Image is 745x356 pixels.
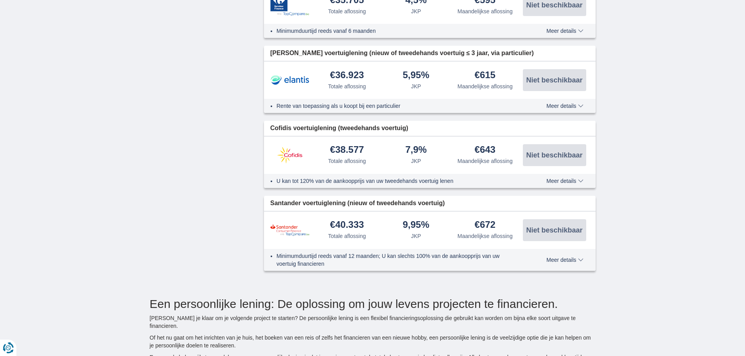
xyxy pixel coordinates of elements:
[540,28,589,34] button: Meer details
[546,28,583,34] span: Meer details
[403,70,429,81] div: 5,95%
[330,70,364,81] div: €36.923
[523,69,586,91] button: Niet beschikbaar
[328,7,366,15] div: Totale aflossing
[523,144,586,166] button: Niet beschikbaar
[270,145,309,165] img: product.pl.alt Cofidis
[540,257,589,263] button: Meer details
[270,199,445,208] span: Santander voertuiglening (nieuw of tweedehands voertuig)
[276,102,518,110] li: Rente van toepassing als u koopt bij een particulier
[546,103,583,109] span: Meer details
[526,77,582,84] span: Niet beschikbaar
[328,157,366,165] div: Totale aflossing
[540,178,589,184] button: Meer details
[330,145,364,156] div: €38.577
[411,232,421,240] div: JKP
[526,227,582,234] span: Niet beschikbaar
[411,7,421,15] div: JKP
[150,314,596,330] p: [PERSON_NAME] je klaar om je volgende project te starten? De persoonlijke lening is een flexibel ...
[526,152,582,159] span: Niet beschikbaar
[405,145,427,156] div: 7,9%
[526,2,582,9] span: Niet beschikbaar
[475,70,495,81] div: €615
[403,220,429,231] div: 9,95%
[150,334,596,349] p: Of het nu gaat om het inrichten van je huis, het boeken van een reis of zelfs het financieren van...
[411,157,421,165] div: JKP
[458,7,513,15] div: Maandelijkse aflossing
[475,145,495,156] div: €643
[328,232,366,240] div: Totale aflossing
[458,157,513,165] div: Maandelijkse aflossing
[276,252,518,268] li: Minimumduurtijd reeds vanaf 12 maanden; U kan slechts 100% van de aankoopprijs van uw voertuig fi...
[540,103,589,109] button: Meer details
[546,257,583,263] span: Meer details
[523,219,586,241] button: Niet beschikbaar
[276,27,518,35] li: Minimumduurtijd reeds vanaf 6 maanden
[458,82,513,90] div: Maandelijkse aflossing
[270,224,309,236] img: product.pl.alt Santander
[458,232,513,240] div: Maandelijkse aflossing
[150,297,596,310] h2: Een persoonlijke lening: De oplossing om jouw levens projecten te financieren.
[328,82,366,90] div: Totale aflossing
[270,124,408,133] span: Cofidis voertuiglening (tweedehands voertuig)
[475,220,495,231] div: €672
[546,178,583,184] span: Meer details
[270,49,534,58] span: [PERSON_NAME] voertuiglening (nieuw of tweedehands voertuig ≤ 3 jaar, via particulier)
[270,70,309,90] img: product.pl.alt Elantis
[276,177,518,185] li: U kan tot 120% van de aankoopprijs van uw tweedehands voertuig lenen
[330,220,364,231] div: €40.333
[411,82,421,90] div: JKP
